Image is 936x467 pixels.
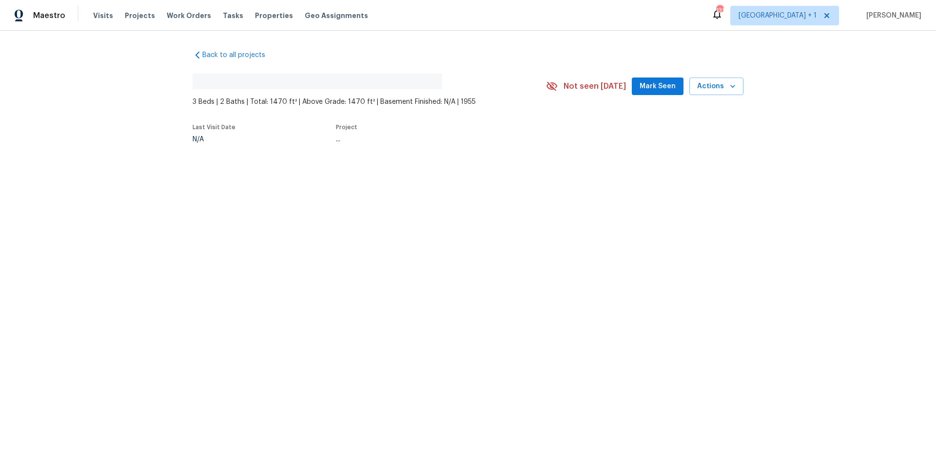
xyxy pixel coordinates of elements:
span: [GEOGRAPHIC_DATA] + 1 [739,11,817,20]
span: Mark Seen [640,80,676,93]
button: Actions [689,78,743,96]
div: ... [336,136,523,143]
a: Back to all projects [193,50,286,60]
span: 3 Beds | 2 Baths | Total: 1470 ft² | Above Grade: 1470 ft² | Basement Finished: N/A | 1955 [193,97,546,107]
span: Project [336,124,357,130]
span: Work Orders [167,11,211,20]
span: Maestro [33,11,65,20]
button: Mark Seen [632,78,683,96]
span: Visits [93,11,113,20]
span: Tasks [223,12,243,19]
span: [PERSON_NAME] [862,11,921,20]
span: Not seen [DATE] [564,81,626,91]
span: Geo Assignments [305,11,368,20]
span: Properties [255,11,293,20]
span: Last Visit Date [193,124,235,130]
div: N/A [193,136,235,143]
span: Actions [697,80,736,93]
div: 131 [716,6,723,16]
span: Projects [125,11,155,20]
